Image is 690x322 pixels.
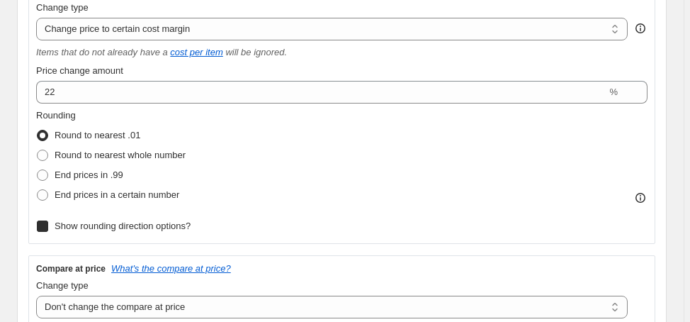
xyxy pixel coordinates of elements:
[609,87,618,97] span: %
[633,21,647,35] div: help
[36,263,106,274] h3: Compare at price
[55,150,186,160] span: Round to nearest whole number
[36,280,89,291] span: Change type
[55,189,179,200] span: End prices in a certain number
[111,263,231,274] button: What's the compare at price?
[36,110,76,121] span: Rounding
[36,2,89,13] span: Change type
[55,130,140,140] span: Round to nearest .01
[36,81,606,104] input: 50
[55,170,123,180] span: End prices in .99
[55,221,191,231] span: Show rounding direction options?
[36,47,168,57] i: Items that do not already have a
[36,65,123,76] span: Price change amount
[170,47,222,57] a: cost per item
[225,47,287,57] i: will be ignored.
